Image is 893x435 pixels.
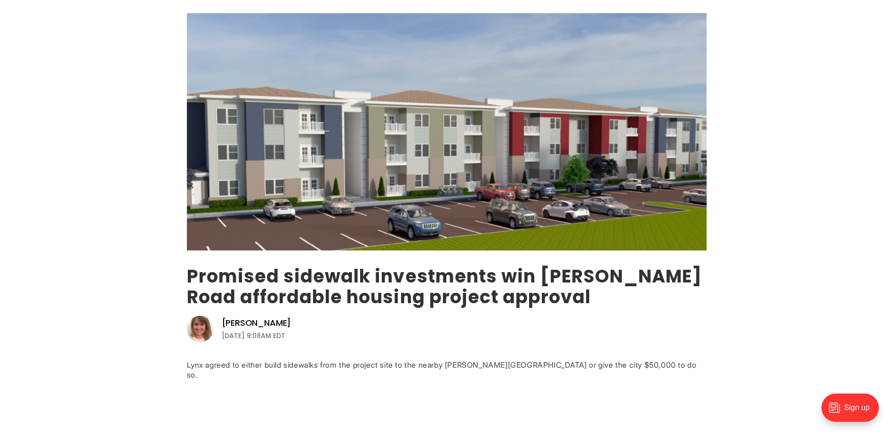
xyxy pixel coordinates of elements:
iframe: portal-trigger [813,389,893,435]
time: [DATE] 9:08AM EDT [222,330,285,341]
a: Promised sidewalk investments win [PERSON_NAME] Road affordable housing project approval [187,264,702,309]
div: Lynx agreed to either build sidewalks from the project site to the nearby [PERSON_NAME][GEOGRAPHI... [187,360,707,380]
img: Sarah Vogelsong [187,316,213,342]
a: [PERSON_NAME] [222,317,291,329]
img: Promised sidewalk investments win Snead Road affordable housing project approval [187,13,707,250]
